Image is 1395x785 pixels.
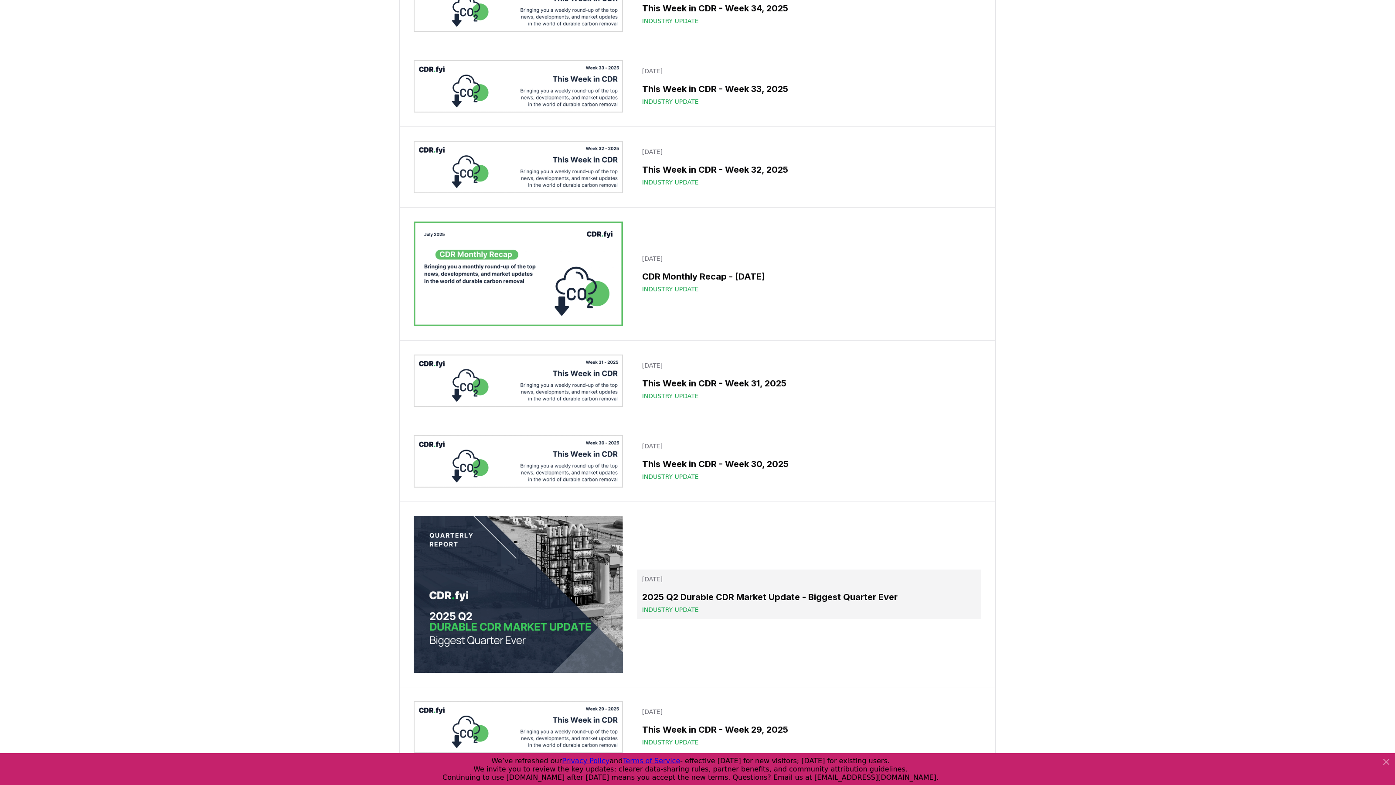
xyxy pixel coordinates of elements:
[642,285,699,294] span: Industry Update
[414,355,623,407] img: This Week in CDR - Week 31, 2025 blog post image
[642,82,976,96] h3: This Week in CDR - Week 33, 2025
[642,392,699,400] span: Industry Update
[637,61,981,111] a: [DATE]This Week in CDR - Week 33, 2025Industry Update
[414,516,623,673] img: 2025 Q2 Durable CDR Market Update - Biggest Quarter Ever blog post image
[637,570,981,619] a: [DATE]2025 Q2 Durable CDR Market Update - Biggest Quarter EverIndustry Update
[642,17,699,25] span: Industry Update
[642,575,976,584] p: [DATE]
[642,67,976,75] p: [DATE]
[642,163,976,176] h3: This Week in CDR - Week 32, 2025
[642,147,976,156] p: [DATE]
[414,701,623,754] img: This Week in CDR - Week 29, 2025 blog post image
[642,457,976,471] h3: This Week in CDR - Week 30, 2025
[642,254,976,263] p: [DATE]
[642,361,976,370] p: [DATE]
[637,356,981,406] a: [DATE]This Week in CDR - Week 31, 2025Industry Update
[414,60,623,113] img: This Week in CDR - Week 33, 2025 blog post image
[642,590,976,604] h3: 2025 Q2 Durable CDR Market Update - Biggest Quarter Ever
[637,249,981,299] a: [DATE]CDR Monthly Recap - [DATE]Industry Update
[414,141,623,193] img: This Week in CDR - Week 32, 2025 blog post image
[642,377,976,390] h3: This Week in CDR - Week 31, 2025
[637,142,981,192] a: [DATE]This Week in CDR - Week 32, 2025Industry Update
[642,472,699,481] span: Industry Update
[414,222,623,326] img: CDR Monthly Recap - July 2025 blog post image
[642,723,976,736] h3: This Week in CDR - Week 29, 2025
[642,97,699,106] span: Industry Update
[642,707,976,716] p: [DATE]
[642,178,699,187] span: Industry Update
[414,435,623,488] img: This Week in CDR - Week 30, 2025 blog post image
[642,270,976,283] h3: CDR Monthly Recap - [DATE]
[642,605,699,614] span: Industry Update
[642,738,699,747] span: Industry Update
[637,437,981,486] a: [DATE]This Week in CDR - Week 30, 2025Industry Update
[637,702,981,752] a: [DATE]This Week in CDR - Week 29, 2025Industry Update
[642,2,976,15] h3: This Week in CDR - Week 34, 2025
[642,442,976,451] p: [DATE]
